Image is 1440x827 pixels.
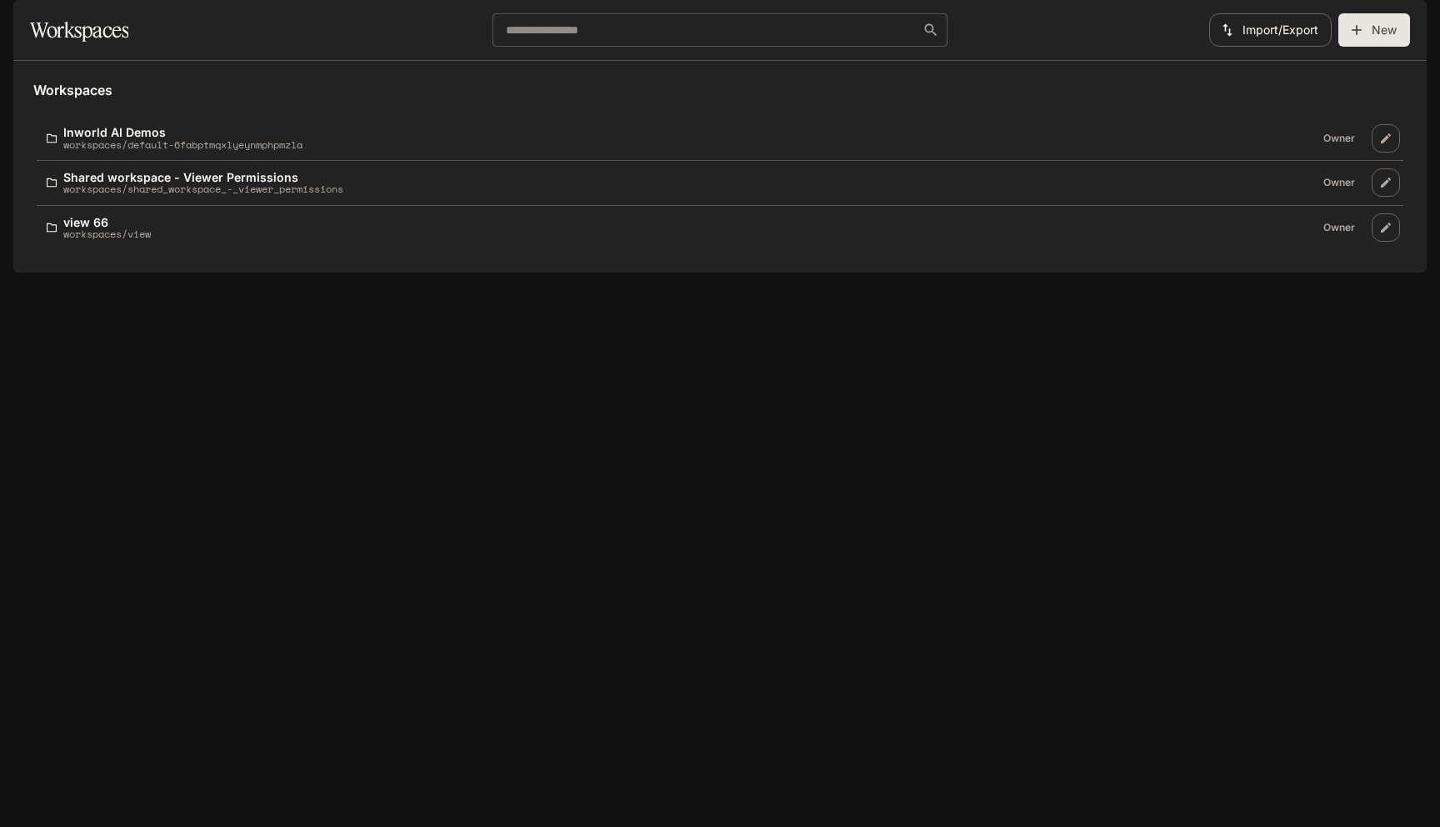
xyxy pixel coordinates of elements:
[40,164,1368,202] a: Shared workspace - Viewer Permissionsworkspaces/shared_workspace_-_viewer_permissionsOwner
[1372,168,1400,197] a: Edit workspace
[1317,128,1362,148] div: Owner
[63,171,343,183] p: Shared workspace - Viewer Permissions
[40,209,1368,247] a: view 66workspaces/viewOwner
[63,228,151,239] p: workspaces/view
[63,216,151,228] p: view 66
[1317,173,1362,193] div: Owner
[1317,218,1362,238] div: Owner
[40,119,1368,157] a: Inworld AI Demosworkspaces/default-6fabptmqxlyeynmphpmzlaOwner
[63,139,302,150] p: workspaces/default-6fabptmqxlyeynmphpmzla
[63,183,343,194] p: workspaces/shared_workspace_-_viewer_permissions
[63,126,302,138] p: Inworld AI Demos
[1372,124,1400,153] a: Edit workspace
[30,13,128,47] h1: Workspaces
[33,81,1407,99] h5: Workspaces
[1209,13,1332,47] button: Import/Export
[1338,13,1410,47] button: Create workspace
[1372,213,1400,242] a: Edit workspace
